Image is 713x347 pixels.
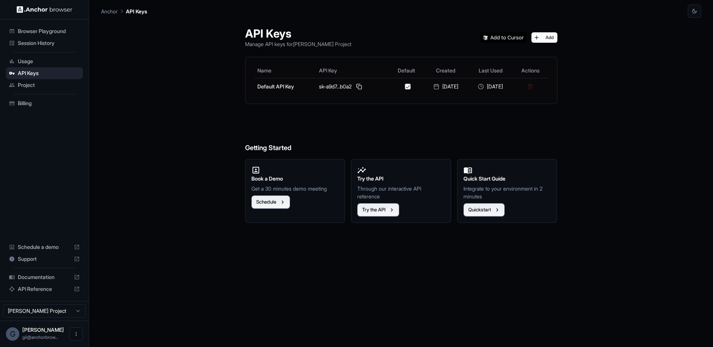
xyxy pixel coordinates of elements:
[6,97,83,109] div: Billing
[69,327,83,341] button: Open menu
[18,58,80,65] span: Usage
[355,82,364,91] button: Copy API key
[463,203,505,217] button: Quickstart
[22,327,64,333] span: Gil Dankner
[6,271,83,283] div: Documentation
[18,81,80,89] span: Project
[6,55,83,67] div: Usage
[18,255,71,263] span: Support
[254,78,316,95] td: Default API Key
[254,63,316,78] th: Name
[426,83,465,90] div: [DATE]
[245,113,557,153] h6: Getting Started
[316,63,389,78] th: API Key
[6,283,83,295] div: API Reference
[6,25,83,37] div: Browser Playground
[18,69,80,77] span: API Keys
[101,7,118,15] p: Anchor
[6,67,83,79] div: API Keys
[251,195,290,209] button: Schedule
[468,63,513,78] th: Last Used
[480,32,527,43] img: Add anchorbrowser MCP server to Cursor
[251,185,339,192] p: Get a 30 minutes demo meeting
[357,203,399,217] button: Try the API
[463,175,551,183] h2: Quick Start Guide
[18,273,71,281] span: Documentation
[319,82,386,91] div: sk-a9d7...b0a2
[6,253,83,265] div: Support
[390,63,423,78] th: Default
[18,285,71,293] span: API Reference
[18,27,80,35] span: Browser Playground
[18,39,80,47] span: Session History
[357,185,445,200] p: Through our interactive API reference
[513,63,548,78] th: Actions
[357,175,445,183] h2: Try the API
[18,100,80,107] span: Billing
[245,27,351,40] h1: API Keys
[126,7,147,15] p: API Keys
[245,40,351,48] p: Manage API keys for [PERSON_NAME] Project
[6,327,19,341] div: G
[18,243,71,251] span: Schedule a demo
[531,32,557,43] button: Add
[463,185,551,200] p: Integrate to your environment in 2 minutes
[251,175,339,183] h2: Book a Demo
[101,7,147,15] nav: breadcrumb
[17,6,72,13] img: Anchor Logo
[423,63,468,78] th: Created
[6,79,83,91] div: Project
[6,241,83,253] div: Schedule a demo
[22,334,58,340] span: gil@anchorbrowser.io
[6,37,83,49] div: Session History
[471,83,510,90] div: [DATE]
